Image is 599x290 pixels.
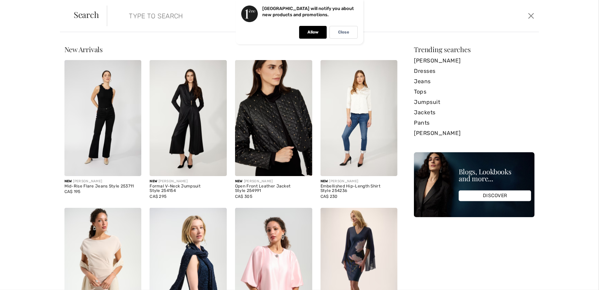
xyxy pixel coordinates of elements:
span: New [321,179,328,183]
p: Allow [307,30,318,35]
span: New Arrivals [64,45,103,54]
img: Mid-Rise Flare Jeans Style 253711. Black [64,60,142,176]
a: Tops [414,87,535,97]
img: Blogs, Lookbooks and more... [414,152,535,217]
a: Pants [414,118,535,128]
a: Jeans [414,76,535,87]
a: Jumpsuit [414,97,535,107]
a: Dresses [414,66,535,76]
div: Open Front Leather Jacket Style 254991 [235,184,312,194]
img: Open Front Leather Jacket Style 254991. Black [235,60,312,176]
img: Embellished Hip-Length Shirt Style 254236. Champagne [321,60,398,176]
div: [PERSON_NAME] [321,179,398,184]
input: TYPE TO SEARCH [124,6,425,26]
img: Formal V-Neck Jumpsuit Style 254154. Black/Black [150,60,227,176]
span: CA$ 195 [64,189,81,194]
span: New [235,179,243,183]
div: Mid-Rise Flare Jeans Style 253711 [64,184,142,189]
span: Search [74,10,99,19]
button: Close [526,10,536,21]
div: DISCOVER [459,191,531,201]
div: [PERSON_NAME] [64,179,142,184]
span: Chat [15,5,29,11]
div: Formal V-Neck Jumpsuit Style 254154 [150,184,227,194]
div: [PERSON_NAME] [150,179,227,184]
div: Trending searches [414,46,535,53]
a: [PERSON_NAME] [414,128,535,138]
div: Embellished Hip-Length Shirt Style 254236 [321,184,398,194]
span: CA$ 230 [321,194,338,199]
span: New [150,179,157,183]
p: Close [338,30,349,35]
span: New [64,179,72,183]
div: [PERSON_NAME] [235,179,312,184]
span: CA$ 305 [235,194,252,199]
div: Blogs, Lookbooks and more... [459,168,531,182]
a: [PERSON_NAME] [414,56,535,66]
span: CA$ 295 [150,194,166,199]
p: [GEOGRAPHIC_DATA] will notify you about new products and promotions. [262,6,354,17]
a: Jackets [414,107,535,118]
